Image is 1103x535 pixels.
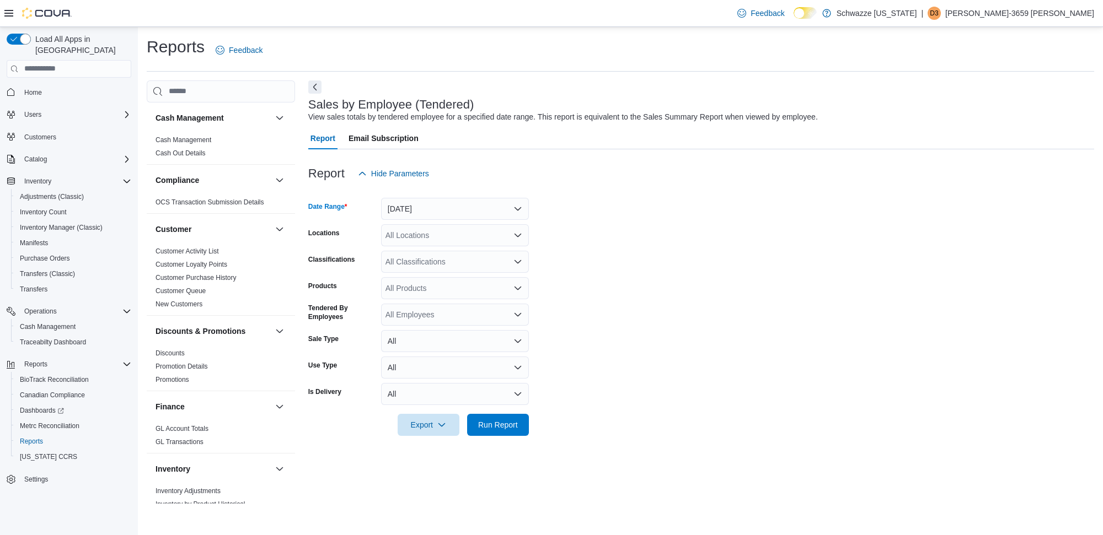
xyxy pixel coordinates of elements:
[156,487,221,495] span: Inventory Adjustments
[156,300,202,309] span: New Customers
[513,284,522,293] button: Open list of options
[156,149,206,157] a: Cash Out Details
[20,322,76,331] span: Cash Management
[147,36,205,58] h1: Reports
[20,208,67,217] span: Inventory Count
[156,349,185,358] span: Discounts
[308,255,355,264] label: Classifications
[156,300,202,308] a: New Customers
[24,307,57,316] span: Operations
[273,174,286,187] button: Compliance
[156,260,227,269] span: Customer Loyalty Points
[156,175,199,186] h3: Compliance
[11,189,136,204] button: Adjustments (Classic)
[930,7,938,20] span: D3
[156,198,264,206] a: OCS Transaction Submission Details
[156,224,271,235] button: Customer
[15,252,131,265] span: Purchase Orders
[24,88,42,97] span: Home
[156,437,204,446] span: GL Transactions
[156,487,221,495] a: Inventory Adjustments
[156,136,211,144] span: Cash Management
[308,334,339,343] label: Sale Type
[24,155,47,164] span: Catalog
[11,403,136,418] a: Dashboards
[381,383,529,405] button: All
[15,388,131,402] span: Canadian Compliance
[751,8,784,19] span: Feedback
[15,267,79,280] a: Transfers (Classic)
[156,287,206,295] a: Customer Queue
[404,414,453,436] span: Export
[15,336,90,349] a: Traceabilty Dashboard
[308,229,340,237] label: Locations
[20,421,79,430] span: Metrc Reconciliation
[20,254,70,263] span: Purchase Orders
[20,85,131,99] span: Home
[211,39,267,61] a: Feedback
[156,149,206,158] span: Cash Out Details
[156,363,208,370] a: Promotion Details
[15,206,71,219] a: Inventory Count
[15,404,68,417] a: Dashboards
[478,419,518,430] span: Run Report
[308,202,347,211] label: Date Range
[15,419,84,433] a: Metrc Reconciliation
[2,129,136,145] button: Customers
[156,112,224,123] h3: Cash Management
[20,473,52,486] a: Settings
[20,358,131,371] span: Reports
[15,320,80,333] a: Cash Management
[15,190,88,203] a: Adjustments (Classic)
[513,257,522,266] button: Open list of options
[20,223,103,232] span: Inventory Manager (Classic)
[2,356,136,372] button: Reports
[2,471,136,487] button: Settings
[513,310,522,319] button: Open list of options
[20,175,131,188] span: Inventory
[20,108,131,121] span: Users
[20,108,46,121] button: Users
[308,98,474,111] h3: Sales by Employee (Tendered)
[945,7,1094,20] p: [PERSON_NAME]-3659 [PERSON_NAME]
[308,167,345,180] h3: Report
[15,450,82,463] a: [US_STATE] CCRS
[15,419,131,433] span: Metrc Reconciliation
[229,45,263,56] span: Feedback
[15,267,131,280] span: Transfers (Classic)
[371,168,429,179] span: Hide Parameters
[156,273,237,282] span: Customer Purchase History
[308,111,818,123] div: View sales totals by tendered employee for a specified date range. This report is equivalent to t...
[156,438,204,446] a: GL Transactions
[156,326,245,337] h3: Discounts & Promotions
[156,500,245,509] span: Inventory by Product Historical
[20,153,131,166] span: Catalog
[156,112,271,123] button: Cash Management
[513,231,522,240] button: Open list of options
[11,449,136,464] button: [US_STATE] CCRS
[20,131,61,144] a: Customers
[11,387,136,403] button: Canadian Compliance
[156,362,208,371] span: Promotion Details
[15,320,131,333] span: Cash Management
[15,435,47,448] a: Reports
[20,305,131,318] span: Operations
[921,7,923,20] p: |
[147,347,295,391] div: Discounts & Promotions
[308,387,341,396] label: Is Delivery
[11,220,136,235] button: Inventory Manager (Classic)
[156,349,185,357] a: Discounts
[22,8,72,19] img: Cova
[11,319,136,334] button: Cash Management
[2,304,136,319] button: Operations
[156,376,189,383] a: Promotions
[20,375,89,384] span: BioTrack Reconciliation
[15,373,93,386] a: BioTrack Reconciliation
[15,252,74,265] a: Purchase Orders
[20,452,77,461] span: [US_STATE] CCRS
[24,177,51,186] span: Inventory
[20,406,64,415] span: Dashboards
[794,7,817,19] input: Dark Mode
[11,235,136,251] button: Manifests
